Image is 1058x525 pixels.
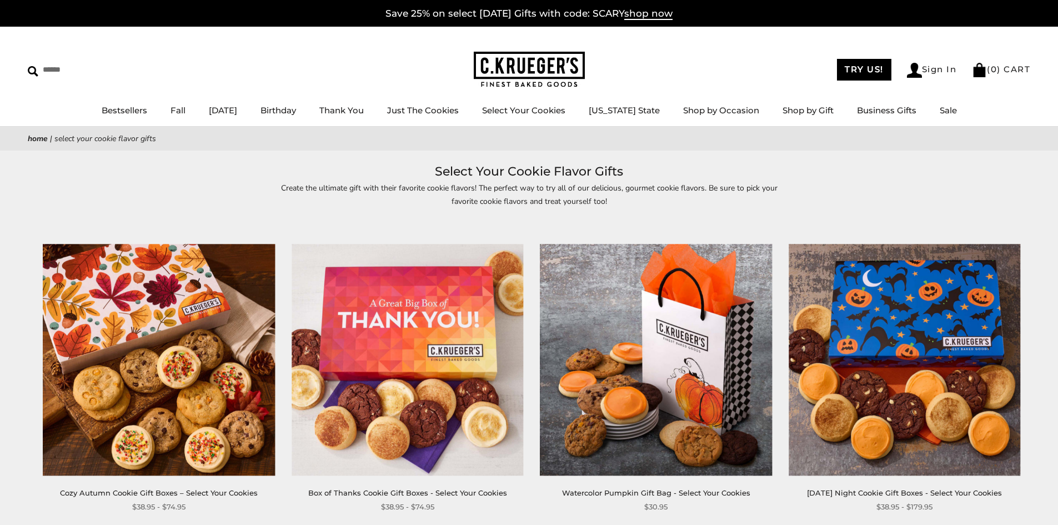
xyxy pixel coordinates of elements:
[381,501,434,513] span: $38.95 - $74.95
[274,182,785,207] p: Create the ultimate gift with their favorite cookie flavors! The perfect way to try all of our de...
[28,66,38,77] img: Search
[43,244,275,476] img: Cozy Autumn Cookie Gift Boxes – Select Your Cookies
[907,63,922,78] img: Account
[857,105,916,116] a: Business Gifts
[837,59,891,81] a: TRY US!
[385,8,673,20] a: Save 25% on select [DATE] Gifts with code: SCARYshop now
[28,133,48,144] a: Home
[624,8,673,20] span: shop now
[50,133,52,144] span: |
[972,63,987,77] img: Bag
[387,105,459,116] a: Just The Cookies
[102,105,147,116] a: Bestsellers
[28,132,1030,145] nav: breadcrumbs
[540,244,772,476] img: Watercolor Pumpkin Gift Bag - Select Your Cookies
[171,105,185,116] a: Fall
[260,105,296,116] a: Birthday
[28,61,160,78] input: Search
[683,105,759,116] a: Shop by Occasion
[54,133,156,144] span: Select Your Cookie Flavor Gifts
[132,501,185,513] span: $38.95 - $74.95
[940,105,957,116] a: Sale
[876,501,932,513] span: $38.95 - $179.95
[44,162,1014,182] h1: Select Your Cookie Flavor Gifts
[292,244,523,476] img: Box of Thanks Cookie Gift Boxes - Select Your Cookies
[482,105,565,116] a: Select Your Cookies
[807,488,1002,497] a: [DATE] Night Cookie Gift Boxes - Select Your Cookies
[308,488,507,497] a: Box of Thanks Cookie Gift Boxes - Select Your Cookies
[783,105,834,116] a: Shop by Gift
[589,105,660,116] a: [US_STATE] State
[991,64,997,74] span: 0
[644,501,668,513] span: $30.95
[209,105,237,116] a: [DATE]
[474,52,585,88] img: C.KRUEGER'S
[562,488,750,497] a: Watercolor Pumpkin Gift Bag - Select Your Cookies
[972,64,1030,74] a: (0) CART
[319,105,364,116] a: Thank You
[60,488,258,497] a: Cozy Autumn Cookie Gift Boxes – Select Your Cookies
[789,244,1020,476] img: Halloween Night Cookie Gift Boxes - Select Your Cookies
[907,63,957,78] a: Sign In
